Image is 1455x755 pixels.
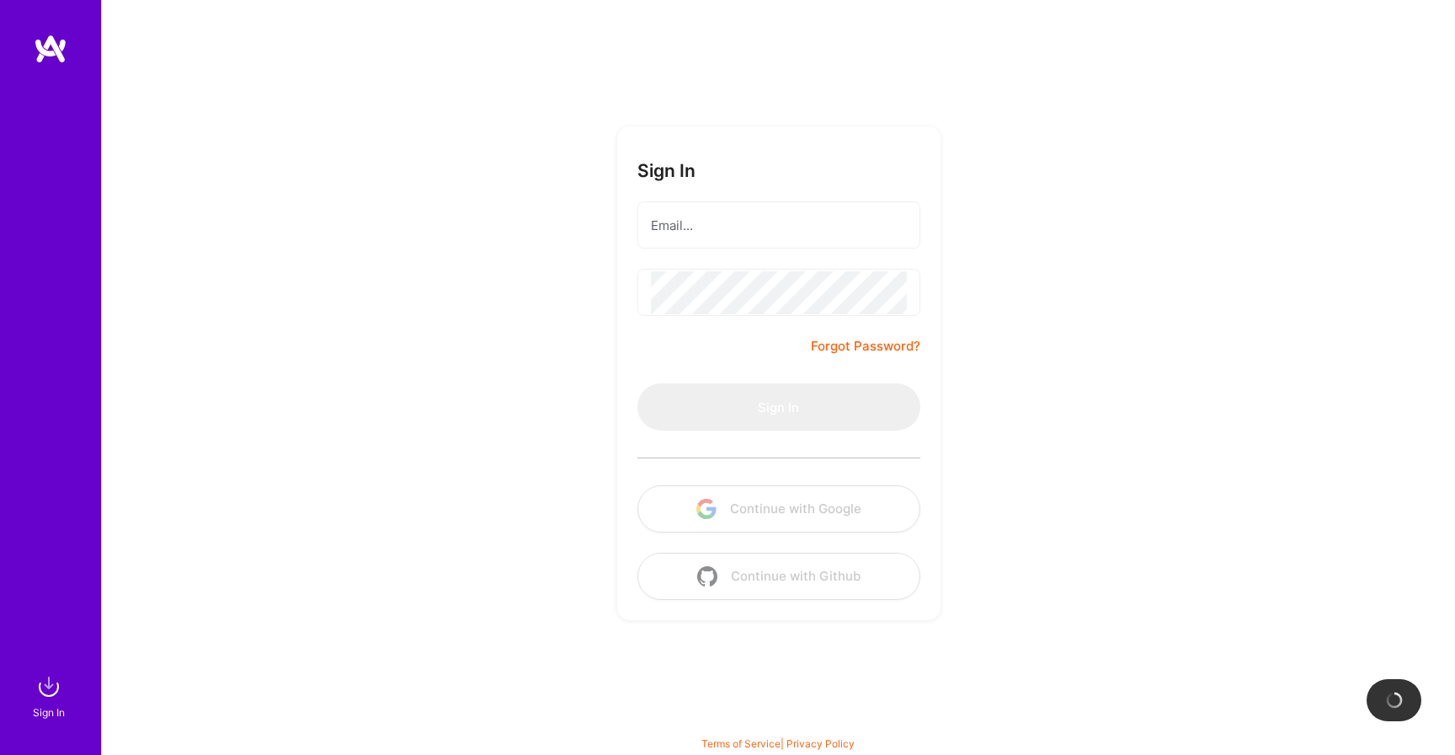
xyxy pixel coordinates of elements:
img: icon [696,499,717,519]
div: © 2025 ATeams Inc., All rights reserved. [101,704,1455,747]
a: sign inSign In [35,670,66,721]
a: Forgot Password? [811,336,920,356]
h3: Sign In [637,160,696,181]
span: | [701,737,855,750]
img: icon [697,566,717,586]
button: Continue with Github [637,553,920,600]
img: logo [34,34,67,64]
div: Sign In [33,704,65,721]
img: sign in [32,670,66,704]
button: Sign In [637,383,920,431]
img: loading [1386,692,1403,709]
input: overall type: EMAIL_ADDRESS server type: EMAIL_ADDRESS heuristic type: UNKNOWN_TYPE label: Email.... [651,204,907,247]
a: Terms of Service [701,737,781,750]
a: Privacy Policy [786,737,855,750]
button: Continue with Google [637,485,920,533]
